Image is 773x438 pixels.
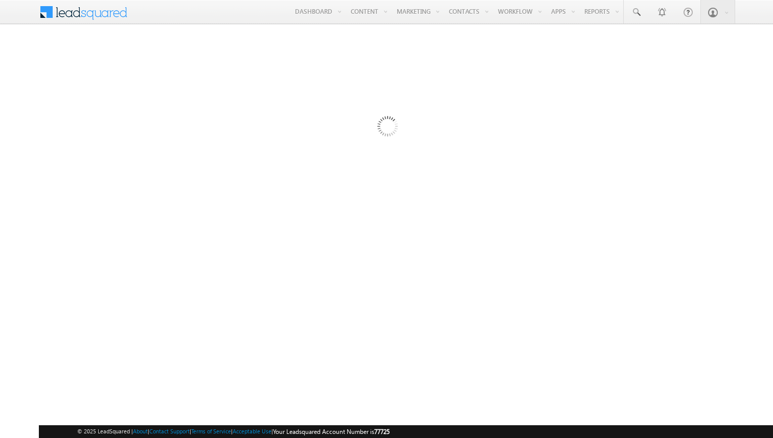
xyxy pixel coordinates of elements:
span: Your Leadsquared Account Number is [273,428,390,435]
span: 77725 [374,428,390,435]
a: Terms of Service [191,428,231,434]
a: Contact Support [149,428,190,434]
span: © 2025 LeadSquared | | | | | [77,427,390,436]
img: Loading... [334,75,440,181]
a: About [133,428,148,434]
a: Acceptable Use [233,428,271,434]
